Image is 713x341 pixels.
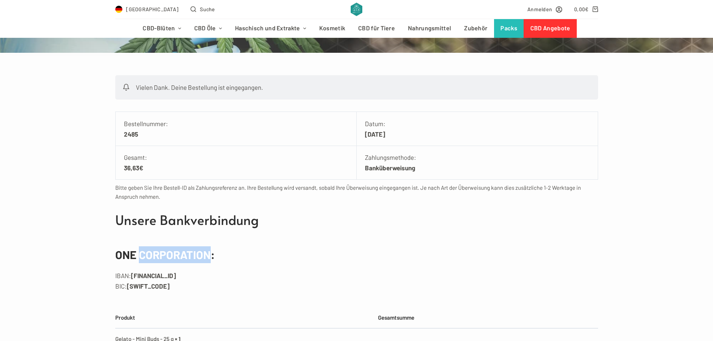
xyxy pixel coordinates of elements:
[126,5,179,13] span: [GEOGRAPHIC_DATA]
[115,281,598,291] li: BIC:
[115,75,598,100] p: Vielen Dank. Deine Bestellung ist eingegangen.
[200,5,215,13] span: Suche
[116,146,357,180] li: Gesamt:
[124,164,143,171] bdi: 36,63
[365,129,589,139] strong: [DATE]
[574,5,598,13] a: Shopping cart
[574,6,589,12] bdi: 0,00
[115,6,123,13] img: DE Flag
[139,164,143,171] span: €
[127,282,170,290] strong: [SWIFT_CODE]
[365,162,589,173] strong: Banküberweisung
[124,129,348,139] strong: 2485
[313,19,351,38] a: Kosmetik
[458,19,494,38] a: Zubehör
[374,307,598,328] th: Gesamtsumme
[402,19,458,38] a: Nahrungsmittel
[115,270,598,281] li: IBAN:
[115,183,598,202] p: Bitte geben Sie Ihre Bestell-ID als Zahlungsreferenz an. Ihre Bestellung wird versandt, sobald Ih...
[116,112,357,146] li: Bestellnummer:
[188,19,228,38] a: CBD Öle
[357,146,598,180] li: Zahlungsmethode:
[494,19,524,38] a: Packs
[136,19,577,38] nav: Header-Menü
[115,246,598,263] h3: ONE CORPORATION:
[352,19,402,38] a: CBD für Tiere
[351,3,362,16] img: CBD Alchemy
[115,5,179,13] a: Select Country
[585,6,588,12] span: €
[136,19,188,38] a: CBD-Blüten
[357,112,598,146] li: Datum:
[131,272,176,279] strong: [FINANCIAL_ID]
[191,5,215,13] button: Open search form
[115,307,374,328] th: Produkt
[228,19,313,38] a: Haschisch und Extrakte
[524,19,577,38] a: CBD Angebote
[527,5,562,13] a: Anmelden
[527,5,552,13] span: Anmelden
[115,210,598,230] h2: Unsere Bankverbindung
